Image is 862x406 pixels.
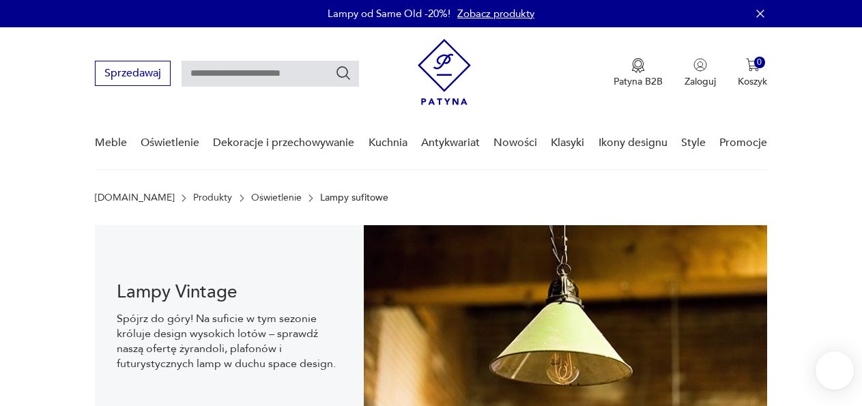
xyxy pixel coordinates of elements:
a: Nowości [493,117,537,169]
a: Produkty [193,192,232,203]
a: Promocje [719,117,767,169]
img: Ikona medalu [631,58,645,73]
a: Kuchnia [369,117,407,169]
a: Ikony designu [599,117,667,169]
img: Patyna - sklep z meblami i dekoracjami vintage [418,39,471,105]
p: Zaloguj [685,75,716,88]
div: 0 [754,57,766,68]
h1: Lampy Vintage [117,284,342,300]
p: Spójrz do góry! Na suficie w tym sezonie króluje design wysokich lotów – sprawdź naszą ofertę żyr... [117,311,342,371]
p: Koszyk [738,75,767,88]
button: Sprzedawaj [95,61,171,86]
a: Oświetlenie [251,192,302,203]
button: Zaloguj [685,58,716,88]
a: Antykwariat [421,117,480,169]
a: Style [681,117,706,169]
a: Dekoracje i przechowywanie [213,117,354,169]
a: Zobacz produkty [457,7,534,20]
button: Patyna B2B [614,58,663,88]
button: 0Koszyk [738,58,767,88]
a: [DOMAIN_NAME] [95,192,175,203]
a: Klasyki [551,117,584,169]
a: Sprzedawaj [95,70,171,79]
img: Ikona koszyka [746,58,760,72]
img: Ikonka użytkownika [693,58,707,72]
a: Ikona medaluPatyna B2B [614,58,663,88]
iframe: Smartsupp widget button [816,351,854,390]
a: Meble [95,117,127,169]
p: Patyna B2B [614,75,663,88]
p: Lampy od Same Old -20%! [328,7,450,20]
a: Oświetlenie [141,117,199,169]
button: Szukaj [335,65,351,81]
p: Lampy sufitowe [320,192,388,203]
